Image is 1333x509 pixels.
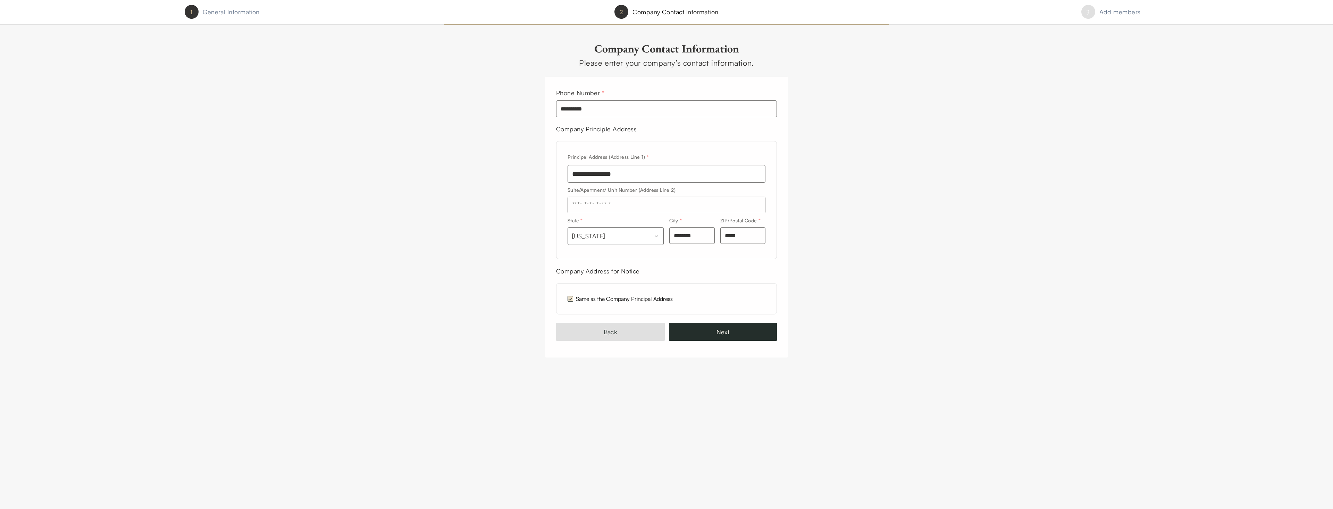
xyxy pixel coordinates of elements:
[632,7,718,17] span: Company Contact Information
[576,295,673,303] label: Same as the Company Principal Address
[556,266,777,276] div: Company Address for Notice
[669,323,777,341] button: Next
[1099,7,1141,17] span: Add members
[556,124,777,134] div: Company Principle Address
[545,42,788,56] h2: Company Contact Information
[720,217,761,223] label: ZIP/Postal Code
[620,7,623,17] h6: 2
[568,154,649,160] label: Principal Address (Address Line 1)
[568,217,583,223] label: State
[203,7,260,17] span: General Information
[669,217,682,223] label: City
[1086,7,1090,17] h6: 3
[545,57,788,68] div: Please enter your company’s contact information.
[568,227,664,245] button: State
[556,323,665,341] button: Back
[190,7,193,17] h6: 1
[556,89,604,97] label: Phone Number
[568,187,676,193] label: Suite/Apartment/ Unit Number (Address Line 2)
